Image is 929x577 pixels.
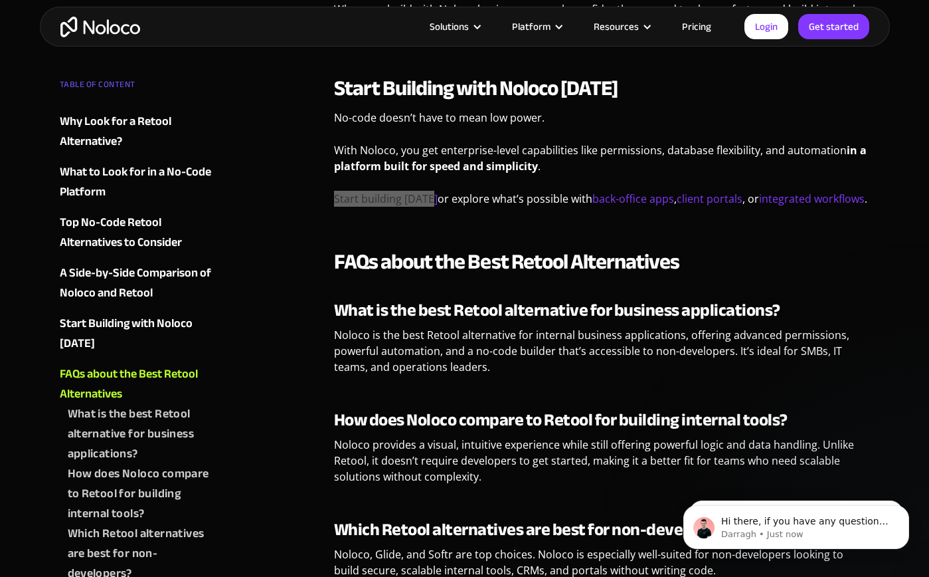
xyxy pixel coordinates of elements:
p: With Noloco, you get enterprise-level capabilities like permissions, database flexibility, and au... [334,142,870,184]
a: What to Look for in a No-Code Platform [60,162,220,202]
div: Platform [512,18,550,35]
a: client portals [677,191,742,206]
a: Start Building with Noloco [DATE] [60,314,220,354]
p: No-code doesn’t have to mean low power. [334,110,870,136]
div: Solutions [413,18,495,35]
div: Resources [594,18,639,35]
div: Platform [495,18,577,35]
div: Resources [577,18,665,35]
a: What is the best Retool alternative for business applications? [68,404,220,464]
div: Solutions [430,18,469,35]
p: Noloco is the best Retool alternative for internal business applications, offering advanced permi... [334,327,870,385]
strong: What is the best Retool alternative for business applications? [334,294,780,326]
iframe: Intercom notifications message [663,477,929,570]
a: Why Look for a Retool Alternative? [60,112,220,152]
strong: FAQs about the Best Retool Alternatives [334,242,680,282]
strong: in a platform built for speed and simplicity [334,143,867,173]
a: Login [744,14,788,39]
p: or explore what’s possible with , , or . [334,191,870,217]
a: Pricing [665,18,728,35]
a: Get started [798,14,869,39]
a: back-office apps [592,191,674,206]
a: FAQs about the Best Retool Alternatives [60,364,220,404]
a: Start building [DATE] [334,191,438,206]
a: A Side-by-Side Comparison of Noloco and Retool [60,263,220,303]
strong: Start Building with Noloco [DATE] [334,68,618,108]
div: TABLE OF CONTENT [60,74,220,101]
p: Noloco provides a visual, intuitive experience while still offering powerful logic and data handl... [334,437,870,495]
strong: Which Retool alternatives are best for non-developers? [334,513,736,546]
a: Top No-Code Retool Alternatives to Consider [60,213,220,253]
a: integrated workflows [759,191,865,206]
strong: How does Noloco compare to Retool for building internal tools? [334,404,788,436]
a: home [60,17,140,37]
a: How does Noloco compare to Retool for building internal tools? [68,464,220,524]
